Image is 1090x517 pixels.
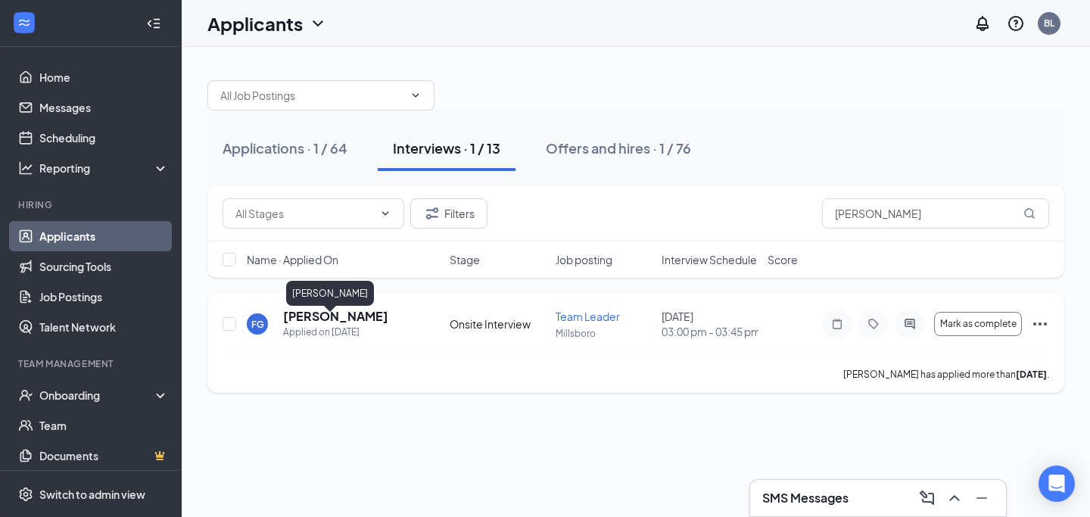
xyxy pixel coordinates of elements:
[18,198,166,211] div: Hiring
[843,368,1049,381] p: [PERSON_NAME] has applied more than .
[286,281,374,306] div: [PERSON_NAME]
[945,489,964,507] svg: ChevronUp
[934,312,1022,336] button: Mark as complete
[942,486,967,510] button: ChevronUp
[864,318,883,330] svg: Tag
[970,486,994,510] button: Minimize
[1039,466,1075,502] div: Open Intercom Messenger
[235,205,373,222] input: All Stages
[39,312,169,342] a: Talent Network
[223,139,347,157] div: Applications · 1 / 64
[1044,17,1054,30] div: BL
[39,221,169,251] a: Applicants
[546,139,691,157] div: Offers and hires · 1 / 76
[39,251,169,282] a: Sourcing Tools
[283,325,388,340] div: Applied on [DATE]
[1016,369,1047,380] b: [DATE]
[940,319,1017,329] span: Mark as complete
[283,308,388,325] h5: [PERSON_NAME]
[450,252,480,267] span: Stage
[918,489,936,507] svg: ComposeMessage
[662,252,757,267] span: Interview Schedule
[39,487,145,502] div: Switch to admin view
[39,441,169,471] a: DocumentsCrown
[822,198,1049,229] input: Search in interviews
[17,15,32,30] svg: WorkstreamLogo
[39,92,169,123] a: Messages
[762,490,849,506] h3: SMS Messages
[39,388,156,403] div: Onboarding
[309,14,327,33] svg: ChevronDown
[556,252,612,267] span: Job posting
[556,327,652,340] p: Millsboro
[146,16,161,31] svg: Collapse
[39,160,170,176] div: Reporting
[410,89,422,101] svg: ChevronDown
[973,14,992,33] svg: Notifications
[768,252,798,267] span: Score
[247,252,338,267] span: Name · Applied On
[18,160,33,176] svg: Analysis
[393,139,500,157] div: Interviews · 1 / 13
[1031,315,1049,333] svg: Ellipses
[39,282,169,312] a: Job Postings
[915,486,939,510] button: ComposeMessage
[1007,14,1025,33] svg: QuestionInfo
[379,207,391,220] svg: ChevronDown
[450,316,547,332] div: Onsite Interview
[39,62,169,92] a: Home
[556,310,620,323] span: Team Leader
[1023,207,1035,220] svg: MagnifyingGlass
[662,309,758,339] div: [DATE]
[662,324,758,339] span: 03:00 pm - 03:45 pm
[973,489,991,507] svg: Minimize
[220,87,403,104] input: All Job Postings
[39,410,169,441] a: Team
[410,198,487,229] button: Filter Filters
[251,318,264,331] div: FG
[18,487,33,502] svg: Settings
[39,123,169,153] a: Scheduling
[423,204,441,223] svg: Filter
[18,388,33,403] svg: UserCheck
[901,318,919,330] svg: ActiveChat
[828,318,846,330] svg: Note
[207,11,303,36] h1: Applicants
[18,357,166,370] div: Team Management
